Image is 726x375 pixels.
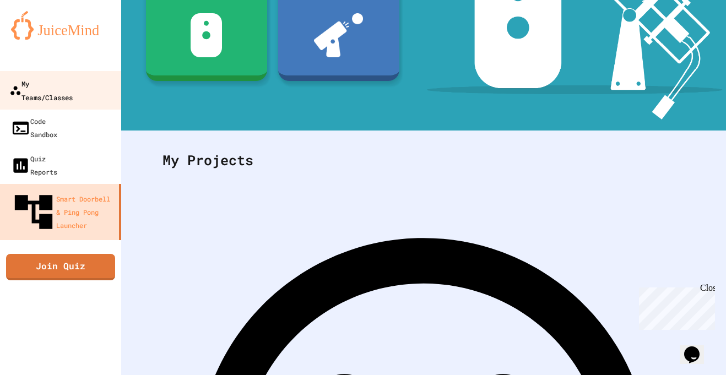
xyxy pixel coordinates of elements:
img: logo-orange.svg [11,11,110,40]
a: Join Quiz [6,254,115,280]
img: sdb-white.svg [191,13,222,57]
div: Quiz Reports [11,152,57,178]
div: Chat with us now!Close [4,4,76,70]
iframe: chat widget [680,331,715,364]
div: Smart Doorbell & Ping Pong Launcher [11,189,115,235]
div: My Projects [151,139,696,182]
iframe: chat widget [635,283,715,330]
div: Code Sandbox [11,115,57,141]
img: ppl-with-ball.png [314,13,363,57]
div: My Teams/Classes [9,77,73,104]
